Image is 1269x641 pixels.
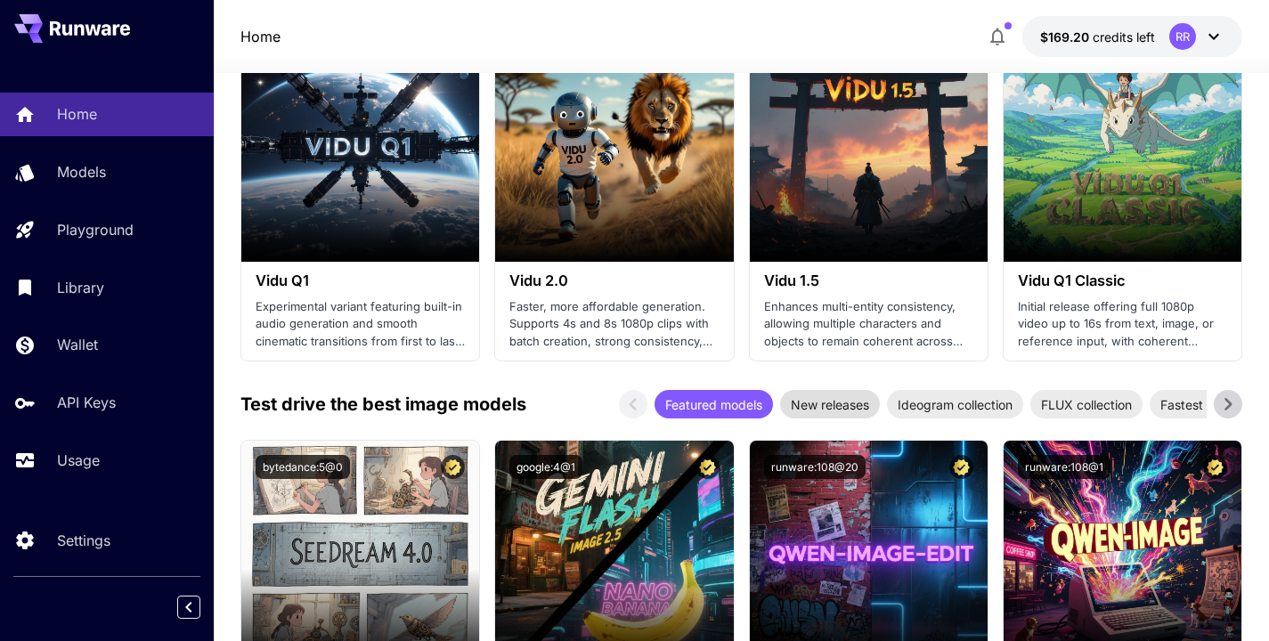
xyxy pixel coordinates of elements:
[256,455,350,479] button: bytedance:5@0
[655,395,773,414] span: Featured models
[256,272,465,289] h3: Vidu Q1
[57,530,110,551] p: Settings
[1018,298,1227,351] p: Initial release offering full 1080p video up to 16s from text, image, or reference input, with co...
[1040,29,1093,45] span: $169.20
[1018,272,1227,289] h3: Vidu Q1 Classic
[57,392,116,413] p: API Keys
[256,298,465,351] p: Experimental variant featuring built-in audio generation and smooth cinematic transitions from fi...
[441,455,465,479] button: Certified Model – Vetted for best performance and includes a commercial license.
[1150,390,1259,418] div: Fastest models
[57,334,98,355] p: Wallet
[887,390,1023,418] div: Ideogram collection
[509,272,719,289] h3: Vidu 2.0
[780,395,880,414] span: New releases
[1040,28,1155,46] div: $169.20169
[57,450,100,471] p: Usage
[1203,455,1227,479] button: Certified Model – Vetted for best performance and includes a commercial license.
[764,455,866,479] button: runware:108@20
[191,591,214,623] div: Collapse sidebar
[241,34,479,262] img: alt
[177,596,200,619] button: Collapse sidebar
[240,26,281,47] nav: breadcrumb
[1018,455,1110,479] button: runware:108@1
[1093,29,1155,45] span: credits left
[495,34,733,262] img: alt
[57,277,104,298] p: Library
[1030,390,1143,418] div: FLUX collection
[57,103,97,125] p: Home
[750,34,988,262] img: alt
[887,395,1023,414] span: Ideogram collection
[509,455,582,479] button: google:4@1
[1150,395,1259,414] span: Fastest models
[696,455,720,479] button: Certified Model – Vetted for best performance and includes a commercial license.
[780,390,880,418] div: New releases
[1169,23,1196,50] div: RR
[949,455,973,479] button: Certified Model – Vetted for best performance and includes a commercial license.
[240,391,526,418] p: Test drive the best image models
[1030,395,1143,414] span: FLUX collection
[57,219,134,240] p: Playground
[655,390,773,418] div: Featured models
[764,272,973,289] h3: Vidu 1.5
[240,26,281,47] a: Home
[57,161,106,183] p: Models
[1004,34,1241,262] img: alt
[764,298,973,351] p: Enhances multi-entity consistency, allowing multiple characters and objects to remain coherent ac...
[509,298,719,351] p: Faster, more affordable generation. Supports 4s and 8s 1080p clips with batch creation, strong co...
[1022,16,1242,57] button: $169.20169RR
